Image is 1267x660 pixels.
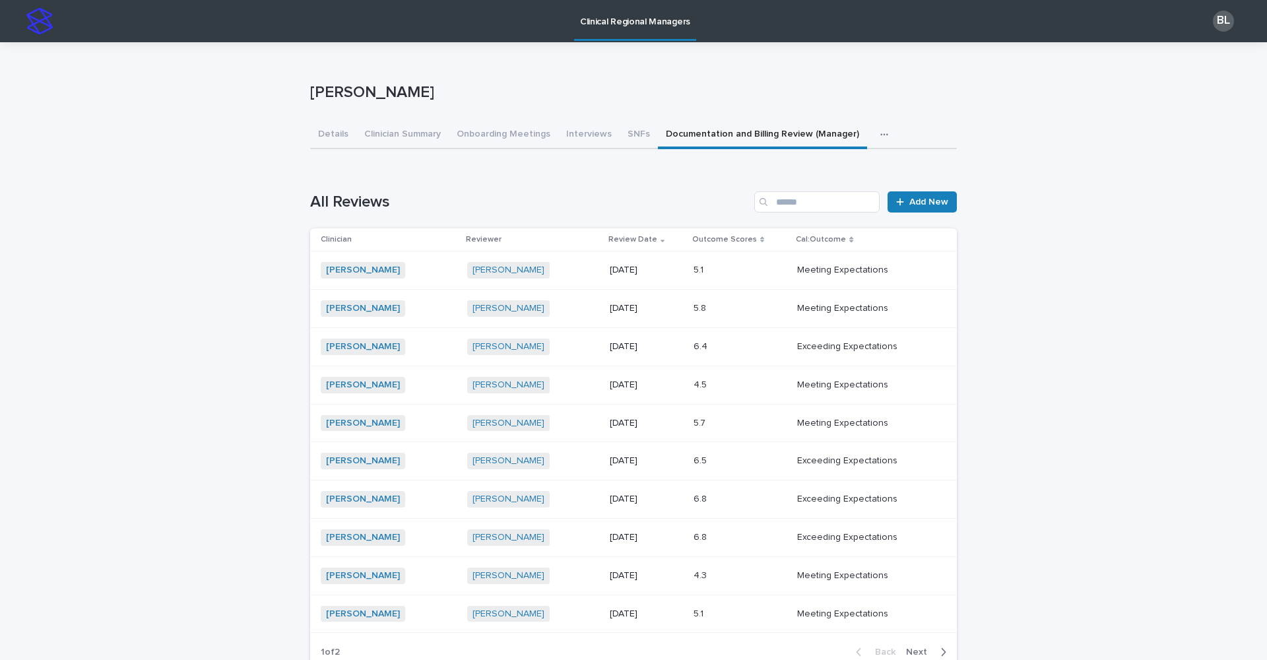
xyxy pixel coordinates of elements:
a: [PERSON_NAME] [326,341,400,352]
a: [PERSON_NAME] [326,379,400,391]
tr: [PERSON_NAME] [PERSON_NAME] [DATE]5.15.1 Meeting ExpectationsMeeting Expectations [310,251,957,290]
span: Add New [909,197,948,207]
p: [DATE] [610,341,682,352]
tr: [PERSON_NAME] [PERSON_NAME] [DATE]5.75.7 Meeting ExpectationsMeeting Expectations [310,404,957,442]
button: Details [310,121,356,149]
p: [DATE] [610,494,682,505]
button: Clinician Summary [356,121,449,149]
p: 6.8 [694,529,709,543]
a: [PERSON_NAME] [326,265,400,276]
p: 6.8 [694,491,709,505]
input: Search [754,191,880,213]
span: Next [906,647,935,657]
button: Documentation and Billing Review (Manager) [658,121,867,149]
tr: [PERSON_NAME] [PERSON_NAME] [DATE]4.54.5 Meeting ExpectationsMeeting Expectations [310,366,957,404]
tr: [PERSON_NAME] [PERSON_NAME] [DATE]5.15.1 Meeting ExpectationsMeeting Expectations [310,595,957,633]
p: [PERSON_NAME] [310,83,952,102]
p: 5.8 [694,300,709,314]
p: Outcome Scores [692,232,757,247]
tr: [PERSON_NAME] [PERSON_NAME] [DATE]5.85.8 Meeting ExpectationsMeeting Expectations [310,290,957,328]
h1: All Reviews [310,193,749,212]
p: Meeting Expectations [797,262,891,276]
button: Back [845,646,901,658]
p: 5.7 [694,415,708,429]
button: Next [901,646,957,658]
p: Exceeding Expectations [797,529,900,543]
p: [DATE] [610,265,682,276]
p: [DATE] [610,303,682,314]
a: [PERSON_NAME] [326,609,400,620]
p: 5.1 [694,262,706,276]
a: [PERSON_NAME] [472,265,544,276]
p: [DATE] [610,532,682,543]
p: Review Date [608,232,657,247]
p: 5.1 [694,606,706,620]
p: [DATE] [610,418,682,429]
span: Back [867,647,895,657]
p: [DATE] [610,609,682,620]
p: 6.4 [694,339,710,352]
p: Clinician [321,232,352,247]
a: [PERSON_NAME] [472,418,544,429]
p: Meeting Expectations [797,377,891,391]
a: [PERSON_NAME] [326,455,400,467]
p: Reviewer [466,232,502,247]
tr: [PERSON_NAME] [PERSON_NAME] [DATE]6.86.8 Exceeding ExpectationsExceeding Expectations [310,518,957,556]
button: Interviews [558,121,620,149]
a: [PERSON_NAME] [472,303,544,314]
a: [PERSON_NAME] [472,570,544,581]
tr: [PERSON_NAME] [PERSON_NAME] [DATE]6.46.4 Exceeding ExpectationsExceeding Expectations [310,327,957,366]
p: [DATE] [610,455,682,467]
a: [PERSON_NAME] [326,532,400,543]
p: Meeting Expectations [797,300,891,314]
button: Onboarding Meetings [449,121,558,149]
a: [PERSON_NAME] [472,609,544,620]
a: [PERSON_NAME] [326,494,400,505]
a: [PERSON_NAME] [472,494,544,505]
div: BL [1213,11,1234,32]
p: Cal:Outcome [796,232,846,247]
p: Meeting Expectations [797,568,891,581]
a: Add New [888,191,957,213]
img: stacker-logo-s-only.png [26,8,53,34]
tr: [PERSON_NAME] [PERSON_NAME] [DATE]6.86.8 Exceeding ExpectationsExceeding Expectations [310,480,957,519]
a: [PERSON_NAME] [326,303,400,314]
p: [DATE] [610,379,682,391]
p: Exceeding Expectations [797,339,900,352]
tr: [PERSON_NAME] [PERSON_NAME] [DATE]4.34.3 Meeting ExpectationsMeeting Expectations [310,556,957,595]
a: [PERSON_NAME] [472,455,544,467]
a: [PERSON_NAME] [326,418,400,429]
p: [DATE] [610,570,682,581]
a: [PERSON_NAME] [326,570,400,581]
p: Meeting Expectations [797,606,891,620]
p: Exceeding Expectations [797,453,900,467]
p: 4.3 [694,568,709,581]
p: Exceeding Expectations [797,491,900,505]
p: 4.5 [694,377,709,391]
p: Meeting Expectations [797,415,891,429]
a: [PERSON_NAME] [472,341,544,352]
tr: [PERSON_NAME] [PERSON_NAME] [DATE]6.56.5 Exceeding ExpectationsExceeding Expectations [310,442,957,480]
p: 6.5 [694,453,709,467]
a: [PERSON_NAME] [472,532,544,543]
button: SNFs [620,121,658,149]
a: [PERSON_NAME] [472,379,544,391]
